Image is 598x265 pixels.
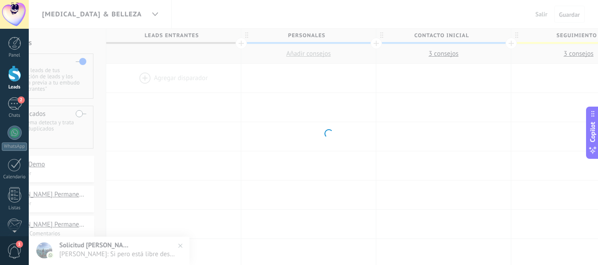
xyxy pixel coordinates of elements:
div: Chats [2,113,27,119]
div: WhatsApp [2,142,27,151]
span: 1 [16,241,23,248]
div: Panel [2,53,27,58]
span: 2 [18,96,25,104]
div: Listas [2,205,27,211]
span: Copilot [588,122,597,142]
div: Leads [2,84,27,90]
div: Calendario [2,174,27,180]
